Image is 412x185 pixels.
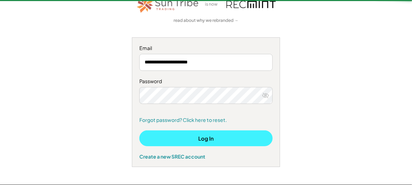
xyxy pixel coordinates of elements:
[139,117,273,124] a: Forgot password? Click here to reset.
[139,78,273,85] div: Password
[203,1,223,7] div: is now
[139,153,273,160] div: Create a new SREC account
[139,130,273,146] button: Log In
[139,45,273,52] div: Email
[226,1,276,8] img: recmint-logotype%403x.png
[174,18,238,24] a: read about why we rebranded →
